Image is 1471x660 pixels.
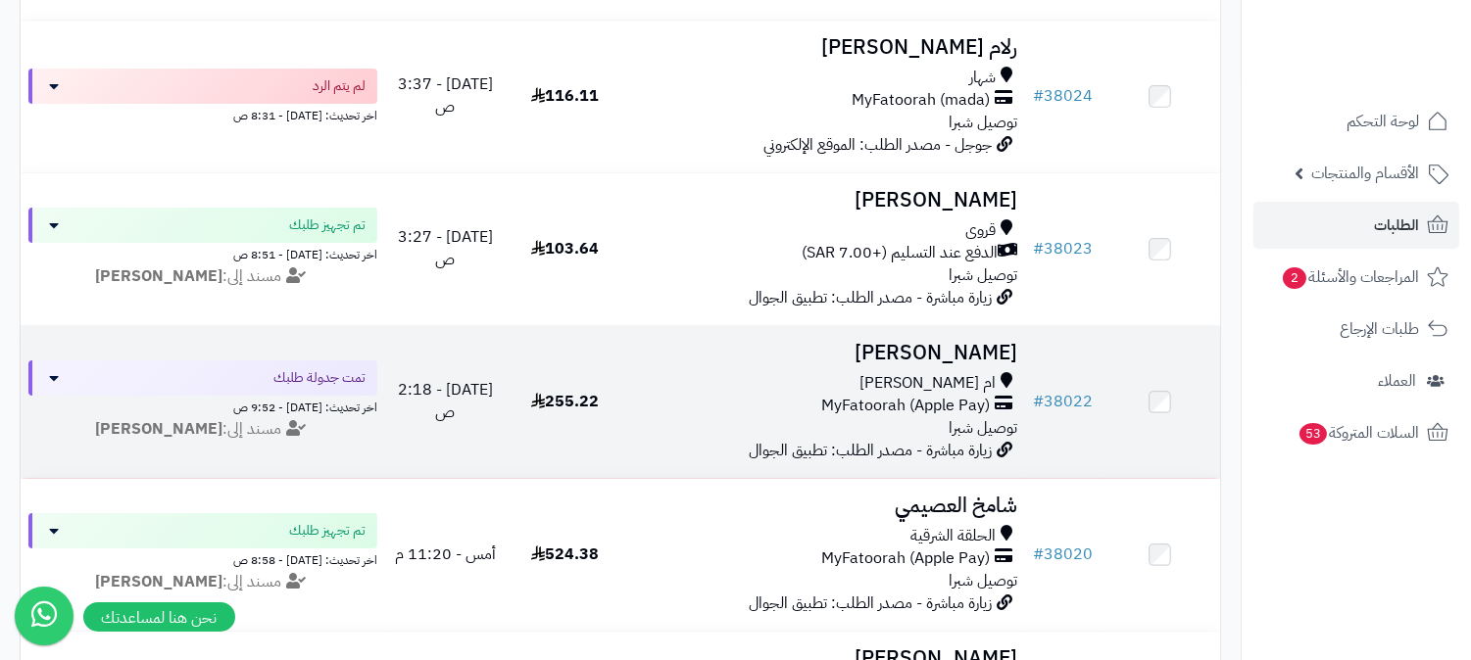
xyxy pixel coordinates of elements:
span: الأقسام والمنتجات [1311,160,1419,187]
span: 53 [1299,423,1327,445]
strong: [PERSON_NAME] [95,417,222,441]
a: السلات المتروكة53 [1253,409,1459,456]
span: ام [PERSON_NAME] [859,372,996,395]
span: 103.64 [531,237,599,260]
div: اخر تحديث: [DATE] - 9:52 ص [28,396,377,416]
span: الطلبات [1374,212,1419,239]
span: تم تجهيز طلبك [289,521,366,541]
span: 524.38 [531,542,599,566]
span: # [1033,237,1044,260]
span: # [1033,84,1044,108]
a: طلبات الإرجاع [1253,306,1459,353]
span: زيارة مباشرة - مصدر الطلب: تطبيق الجوال [749,591,992,615]
div: اخر تحديث: [DATE] - 8:58 ص [28,548,377,569]
div: مسند إلى: [14,265,392,288]
span: توصيل شبرا [949,569,1017,592]
span: لم يتم الرد [313,76,366,96]
span: تمت جدولة طلبك [273,368,366,388]
a: #38020 [1033,542,1093,566]
h3: رلام [PERSON_NAME] [633,36,1017,59]
img: logo-2.png [1338,53,1452,94]
a: #38023 [1033,237,1093,260]
div: مسند إلى: [14,571,392,593]
span: MyFatoorah (mada) [852,89,990,112]
span: قروى [965,219,996,242]
h3: [PERSON_NAME] [633,189,1017,212]
span: 2 [1283,267,1306,289]
span: # [1033,542,1044,566]
span: 255.22 [531,390,599,413]
a: الطلبات [1253,202,1459,249]
span: # [1033,390,1044,413]
span: جوجل - مصدر الطلب: الموقع الإلكتروني [763,133,992,157]
span: [DATE] - 3:27 ص [398,225,493,271]
div: اخر تحديث: [DATE] - 8:51 ص [28,243,377,263]
span: أمس - 11:20 م [395,542,496,566]
div: مسند إلى: [14,418,392,441]
span: لوحة التحكم [1347,108,1419,135]
span: زيارة مباشرة - مصدر الطلب: تطبيق الجوال [749,286,992,309]
span: العملاء [1378,367,1416,395]
span: زيارة مباشرة - مصدر الطلب: تطبيق الجوال [749,439,992,462]
strong: [PERSON_NAME] [95,264,222,288]
span: تم تجهيز طلبك [289,215,366,235]
h3: شامخ العصيمي [633,495,1017,517]
a: #38024 [1033,84,1093,108]
a: #38022 [1033,390,1093,413]
strong: [PERSON_NAME] [95,570,222,593]
span: المراجعات والأسئلة [1281,263,1419,291]
span: الحلقة الشرقية [910,525,996,547]
span: طلبات الإرجاع [1340,315,1419,343]
a: المراجعات والأسئلة2 [1253,254,1459,301]
a: لوحة التحكم [1253,98,1459,145]
span: توصيل شبرا [949,416,1017,440]
span: MyFatoorah (Apple Pay) [821,395,990,417]
div: اخر تحديث: [DATE] - 8:31 ص [28,104,377,124]
span: [DATE] - 3:37 ص [398,72,493,118]
a: العملاء [1253,357,1459,404]
span: توصيل شبرا [949,263,1017,287]
span: توصيل شبرا [949,111,1017,134]
span: الدفع عند التسليم (+7.00 SAR) [802,242,998,264]
span: MyFatoorah (Apple Pay) [821,547,990,570]
span: السلات المتروكة [1298,419,1419,447]
span: [DATE] - 2:18 ص [398,378,493,424]
h3: [PERSON_NAME] [633,342,1017,364]
span: 116.11 [531,84,599,108]
span: شهار [969,67,996,89]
